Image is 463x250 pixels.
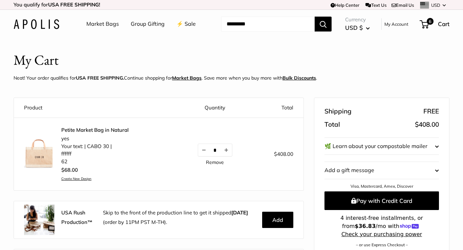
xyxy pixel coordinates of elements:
a: Help Center [331,2,359,8]
li: yes [61,135,129,143]
span: $408.00 [415,120,439,128]
strong: USA FREE SHIPPING. [76,75,124,81]
a: Visa, Mastercard, Amex, Discover [351,184,413,189]
iframe: Sign Up via Text for Offers [5,224,72,245]
span: USD $ [345,24,363,31]
li: ffffff [61,150,129,158]
span: Cart [438,20,449,27]
a: Text Us [365,2,386,8]
li: Your text: | CABO 30 | [61,143,129,150]
p: Neat! Your order qualifies for Continue shopping for . Save more when you buy more with . [14,74,317,82]
button: Add [262,212,293,228]
a: Market Bags [86,19,119,29]
button: Pay with Credit Card [324,191,439,210]
li: 62 [61,158,129,166]
button: Add a gift message [324,162,439,179]
input: Quantity [210,147,220,153]
a: My Account [384,20,408,28]
strong: USA Rush Production™ [61,209,92,225]
a: Remove [206,160,224,165]
img: rush.jpg [24,205,55,235]
a: 6 Cart [420,19,449,29]
input: Search... [221,17,315,32]
a: Petite Market Bag in Natural [61,127,129,133]
strong: USA FREE SHIPPING! [48,1,100,8]
span: 6 [427,18,434,25]
u: Bulk Discounts [282,75,316,81]
button: Decrease quantity by 1 [198,144,210,156]
span: $68.00 [61,167,78,173]
button: 🌿 Learn about your compostable mailer [324,138,439,155]
a: Create New Design [61,176,129,181]
span: Total [324,119,340,131]
a: Group Gifting [131,19,165,29]
img: Apolis [14,19,59,29]
th: Product [14,98,179,118]
th: Total [251,98,303,118]
span: Shipping [324,105,352,118]
button: Increase quantity by 1 [220,144,232,156]
span: Currency [345,15,370,24]
button: Search [315,17,332,32]
span: FREE [423,105,439,118]
a: Email Us [392,2,414,8]
p: Skip to the front of the production line to get it shipped (order by 11PM PST M-TH). [103,208,257,227]
button: USD $ [345,22,370,33]
span: USD [431,2,440,8]
h1: My Cart [14,50,59,70]
a: Market Bags [172,75,202,81]
span: $408.00 [274,151,293,157]
a: – or use Express Checkout – [356,242,408,247]
th: Quantity [179,98,251,118]
b: [DATE] [231,209,248,216]
a: ⚡️ Sale [176,19,196,29]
